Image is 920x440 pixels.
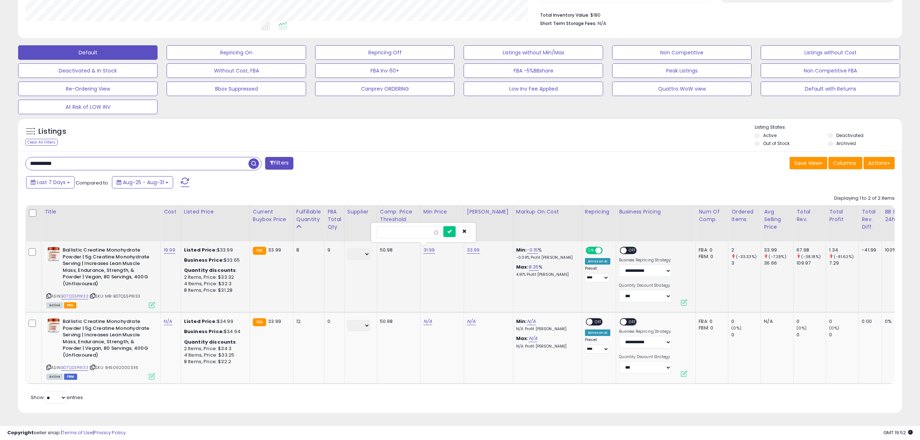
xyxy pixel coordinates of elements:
a: Privacy Policy [94,429,126,436]
span: 33.99 [268,246,281,253]
a: N/A [527,318,536,325]
button: FBA Inv 60+ [315,63,455,78]
div: Min Price [423,208,461,216]
div: 3 [731,260,761,266]
div: Total Profit [829,208,856,223]
button: Non Competitive [612,45,752,60]
label: Deactivated [836,132,863,138]
div: Cost [164,208,178,216]
img: 41xv7u0FBNL._SL40_.jpg [46,318,61,333]
span: Columns [833,159,856,167]
a: N/A [529,335,538,342]
div: 8 Items, Price: $32.2 [184,358,244,365]
div: Current Buybox Price [253,208,290,223]
b: Short Term Storage Fees: [540,20,597,26]
button: Repricing On [167,45,306,60]
span: FBM [64,374,77,380]
div: $33.99 [184,247,244,253]
div: 1.34 [829,247,858,253]
div: Preset: [585,337,610,354]
b: Business Price: [184,257,224,263]
div: Comp. Price Threshold [380,208,417,223]
div: Supplier [347,208,374,216]
div: 33.99 [764,247,793,253]
div: FBA: 0 [699,318,723,325]
span: OFF [627,248,638,254]
div: Avg Selling Price [764,208,790,231]
label: Quantity Discount Strategy: [619,354,672,360]
button: Save View [790,157,827,169]
div: Displaying 1 to 2 of 2 items [834,195,895,202]
p: 4.91% Profit [PERSON_NAME] [516,272,576,277]
a: N/A [467,318,476,325]
div: % [516,264,576,277]
a: B07QS5PW33 [61,365,88,371]
a: N/A [423,318,432,325]
span: | SKU: MB-B07QS5PW33 [89,293,140,299]
div: 0.00 [862,318,876,325]
button: Quattro WoW view [612,82,752,96]
b: Quantity discounts [184,339,236,345]
label: Business Repricing Strategy: [619,258,672,263]
a: 33.99 [467,246,480,254]
div: 4 Items, Price: $32.3 [184,281,244,287]
div: : [184,339,244,345]
b: Min: [516,318,527,325]
div: 0 [829,332,858,338]
button: Actions [863,157,895,169]
div: FBM: 0 [699,325,723,331]
span: | SKU: 845092000336 [89,365,138,370]
label: Business Repricing Strategy: [619,329,672,334]
div: FBA Total Qty [327,208,341,231]
button: Re-Ordering View [18,82,158,96]
div: Ordered Items [731,208,758,223]
small: (-33.33%) [736,254,756,260]
div: 2 Items, Price: $34.3 [184,345,244,352]
label: Active [763,132,777,138]
span: Aug-25 - Aug-31 [123,179,164,186]
b: Total Inventory Value: [540,12,589,18]
div: 8 [296,247,319,253]
div: 109.97 [796,260,826,266]
span: All listings currently available for purchase on Amazon [46,302,63,308]
span: FBA [64,302,76,308]
button: Without Cost, FBA [167,63,306,78]
div: 0 [796,318,826,325]
span: Last 7 Days [37,179,66,186]
small: (-7.28%) [769,254,786,260]
div: Amazon AI [585,258,610,265]
b: Max: [516,263,529,270]
p: Listing States: [755,124,902,131]
div: 100% [885,247,909,253]
span: All listings currently available for purchase on Amazon [46,374,63,380]
div: 7.29 [829,260,858,266]
label: Out of Stock [763,140,790,146]
button: Last 7 Days [26,176,75,188]
a: -0.15 [527,246,538,254]
img: 41xv7u0FBNL._SL40_.jpg [46,247,61,261]
b: Min: [516,246,527,253]
b: Ballistic Creatine Monohydrate Powder | 5g Creatine Monohydrate Serving | Increases Lean Muscle M... [63,247,151,289]
button: Listings without Min/Max [464,45,603,60]
div: 2 Items, Price: $33.32 [184,274,244,281]
label: Quantity Discount Strategy: [619,283,672,288]
button: Default with Returns [761,82,900,96]
div: 8 Items, Price: $31.28 [184,287,244,294]
b: Ballistic Creatine Monohydrate Powder | 5g Creatine Monohydrate Serving | Increases Lean Muscle M... [63,318,151,360]
div: 9 [327,247,339,253]
small: FBA [253,247,266,255]
div: Fulfillable Quantity [296,208,321,223]
span: Show: entries [31,394,83,401]
div: ASIN: [46,318,155,379]
button: Aug-25 - Aug-31 [112,176,173,188]
p: N/A Profit [PERSON_NAME] [516,344,576,349]
div: $34.64 [184,328,244,335]
div: 0% [885,318,909,325]
span: OFF [602,248,613,254]
p: N/A Profit [PERSON_NAME] [516,327,576,332]
button: Listings without Cost [761,45,900,60]
small: (0%) [731,325,741,331]
div: Num of Comp. [699,208,725,223]
b: Business Price: [184,328,224,335]
button: Canprev ORDERING [315,82,455,96]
